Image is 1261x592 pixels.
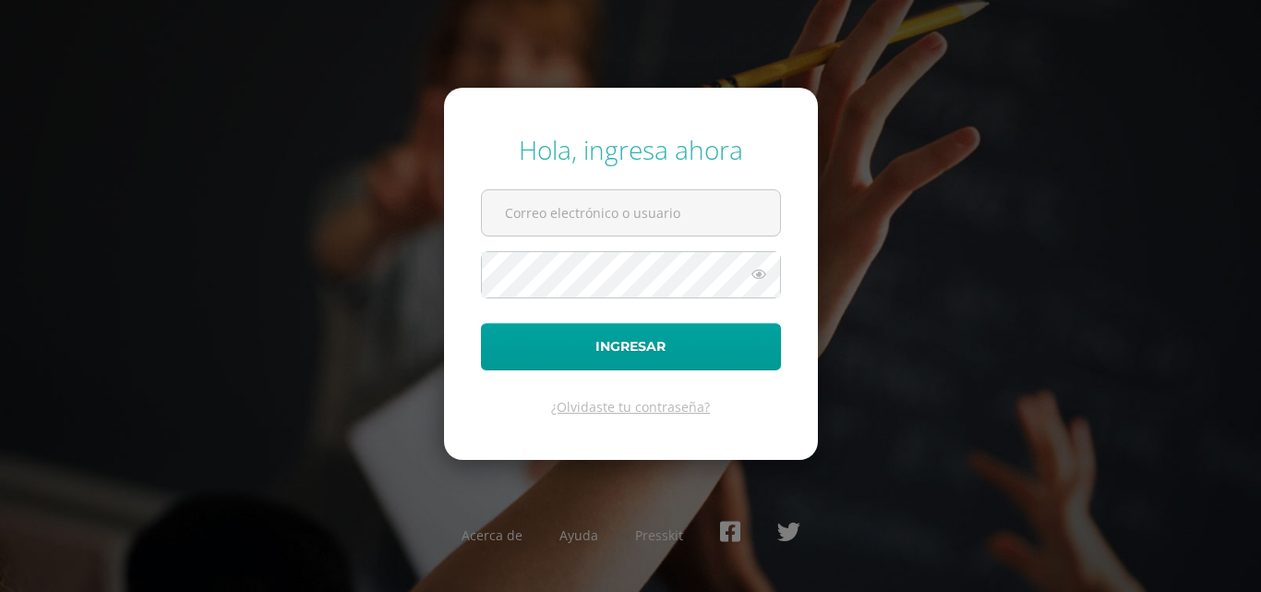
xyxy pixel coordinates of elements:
[635,526,683,544] a: Presskit
[481,323,781,370] button: Ingresar
[559,526,598,544] a: Ayuda
[482,190,780,236] input: Correo electrónico o usuario
[481,132,781,167] div: Hola, ingresa ahora
[462,526,522,544] a: Acerca de
[551,398,710,416] a: ¿Olvidaste tu contraseña?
